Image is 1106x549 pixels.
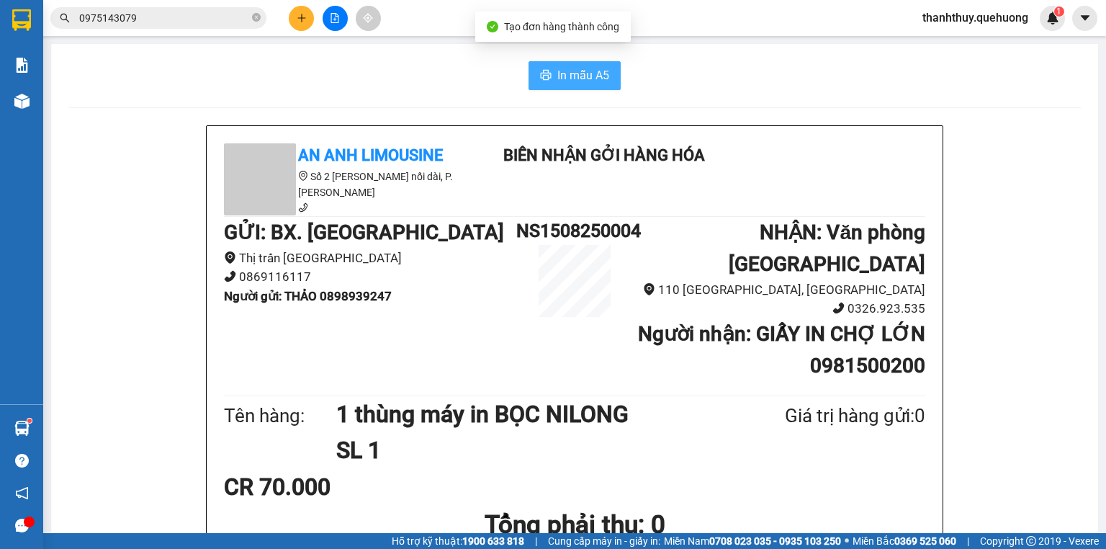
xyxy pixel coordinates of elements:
[894,535,956,547] strong: 0369 525 060
[224,469,455,505] div: CR 70.000
[252,12,261,25] span: close-circle
[224,270,236,282] span: phone
[252,13,261,22] span: close-circle
[503,146,705,164] b: Biên nhận gởi hàng hóa
[14,421,30,436] img: warehouse-icon
[540,69,552,83] span: printer
[853,533,956,549] span: Miền Bắc
[633,299,925,318] li: 0326.923.535
[79,10,249,26] input: Tìm tên, số ĐT hoặc mã đơn
[224,251,236,264] span: environment
[1054,6,1064,17] sup: 1
[709,535,841,547] strong: 0708 023 035 - 0935 103 250
[323,6,348,31] button: file-add
[1072,6,1097,31] button: caret-down
[336,396,715,432] h1: 1 thùng máy in BỌC NILONG
[298,146,443,164] b: An Anh Limousine
[548,533,660,549] span: Cung cấp máy in - giấy in:
[15,454,29,468] span: question-circle
[557,66,609,84] span: In mẫu A5
[330,13,340,23] span: file-add
[15,519,29,532] span: message
[356,6,381,31] button: aim
[224,249,516,268] li: Thị trấn [GEOGRAPHIC_DATA]
[224,505,925,545] h1: Tổng phải thu: 0
[1079,12,1092,24] span: caret-down
[911,9,1040,27] span: thanhthuy.quehuong
[1026,536,1036,546] span: copyright
[967,533,969,549] span: |
[224,267,516,287] li: 0869116117
[633,280,925,300] li: 110 [GEOGRAPHIC_DATA], [GEOGRAPHIC_DATA]
[664,533,841,549] span: Miền Nam
[504,21,619,32] span: Tạo đơn hàng thành công
[14,94,30,109] img: warehouse-icon
[462,535,524,547] strong: 1900 633 818
[535,533,537,549] span: |
[363,13,373,23] span: aim
[845,538,849,544] span: ⚪️
[224,220,504,244] b: GỬI : BX. [GEOGRAPHIC_DATA]
[289,6,314,31] button: plus
[392,533,524,549] span: Hỗ trợ kỹ thuật:
[715,401,925,431] div: Giá trị hàng gửi: 0
[336,432,715,468] h1: SL 1
[224,401,336,431] div: Tên hàng:
[297,13,307,23] span: plus
[15,486,29,500] span: notification
[224,289,392,303] b: Người gửi : THẢO 0898939247
[224,169,483,200] li: Số 2 [PERSON_NAME] nối dài, P. [PERSON_NAME]
[529,61,621,90] button: printerIn mẫu A5
[298,171,308,181] span: environment
[60,13,70,23] span: search
[487,21,498,32] span: check-circle
[643,283,655,295] span: environment
[27,419,32,423] sup: 1
[1056,6,1061,17] span: 1
[638,322,925,378] b: Người nhận : GIẤY IN CHỢ LỚN 0981500200
[729,220,925,276] b: NHẬN : Văn phòng [GEOGRAPHIC_DATA]
[832,302,845,314] span: phone
[516,217,633,245] h1: NS1508250004
[14,58,30,73] img: solution-icon
[298,202,308,213] span: phone
[12,9,31,31] img: logo-vxr
[1046,12,1059,24] img: icon-new-feature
